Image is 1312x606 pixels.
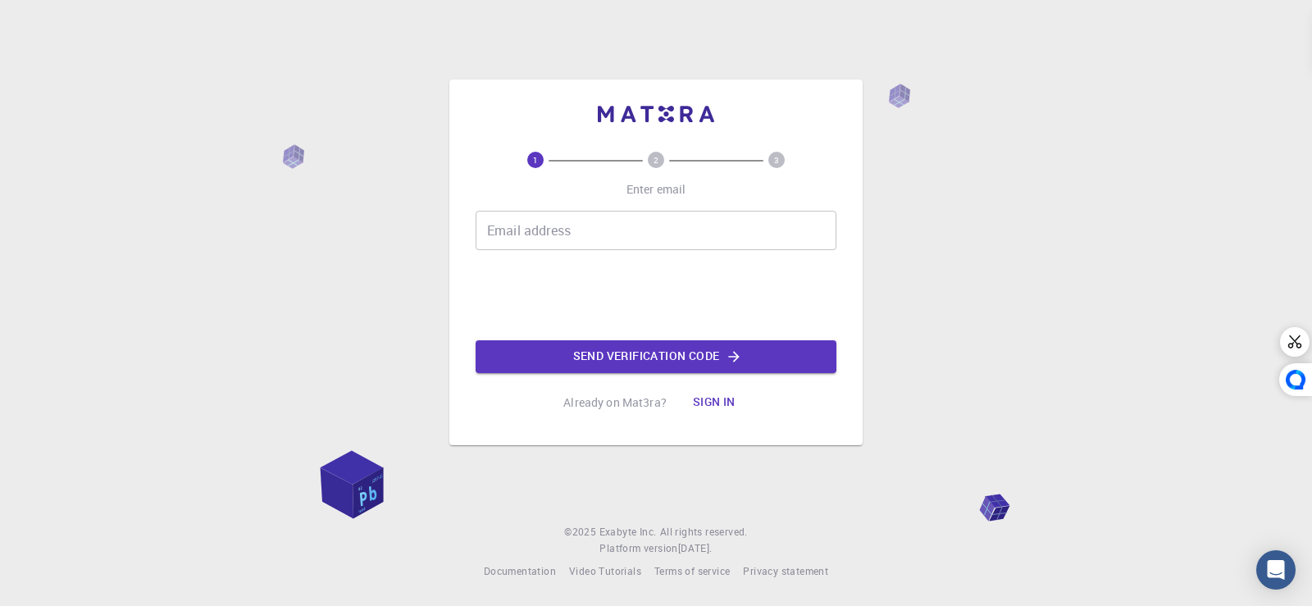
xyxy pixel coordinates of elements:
span: Privacy statement [743,564,828,577]
span: Documentation [484,564,556,577]
span: All rights reserved. [660,524,748,540]
span: Terms of service [654,564,730,577]
span: © 2025 [564,524,599,540]
a: Terms of service [654,563,730,580]
text: 3 [774,154,779,166]
span: Platform version [599,540,677,557]
a: Documentation [484,563,556,580]
span: Video Tutorials [569,564,641,577]
a: Privacy statement [743,563,828,580]
p: Enter email [626,181,686,198]
a: [DATE]. [678,540,713,557]
p: Already on Mat3ra? [563,394,667,411]
text: 2 [654,154,658,166]
iframe: reCAPTCHA [531,263,781,327]
div: Open Intercom Messenger [1256,550,1296,590]
a: Video Tutorials [569,563,641,580]
button: Send verification code [476,340,836,373]
text: 1 [533,154,538,166]
a: Exabyte Inc. [599,524,657,540]
span: Exabyte Inc. [599,525,657,538]
span: [DATE] . [678,541,713,554]
button: Sign in [680,386,749,419]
